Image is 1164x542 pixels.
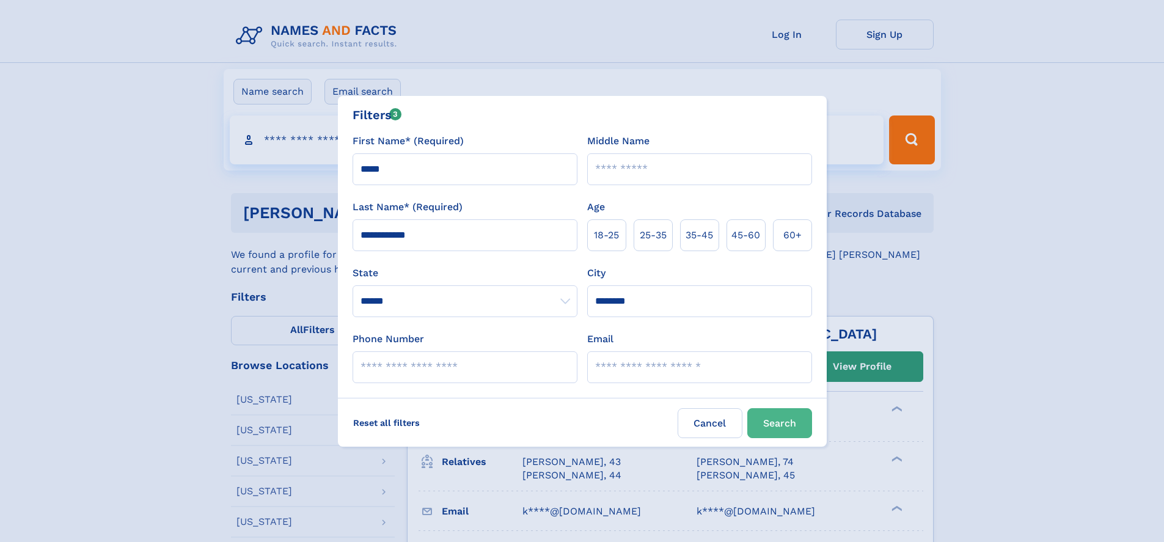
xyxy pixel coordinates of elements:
[353,134,464,148] label: First Name* (Required)
[678,408,742,438] label: Cancel
[640,228,667,243] span: 25‑35
[587,200,605,214] label: Age
[353,106,402,124] div: Filters
[686,228,713,243] span: 35‑45
[594,228,619,243] span: 18‑25
[731,228,760,243] span: 45‑60
[587,332,613,346] label: Email
[783,228,802,243] span: 60+
[587,134,650,148] label: Middle Name
[345,408,428,438] label: Reset all filters
[747,408,812,438] button: Search
[353,332,424,346] label: Phone Number
[587,266,606,280] label: City
[353,200,463,214] label: Last Name* (Required)
[353,266,577,280] label: State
